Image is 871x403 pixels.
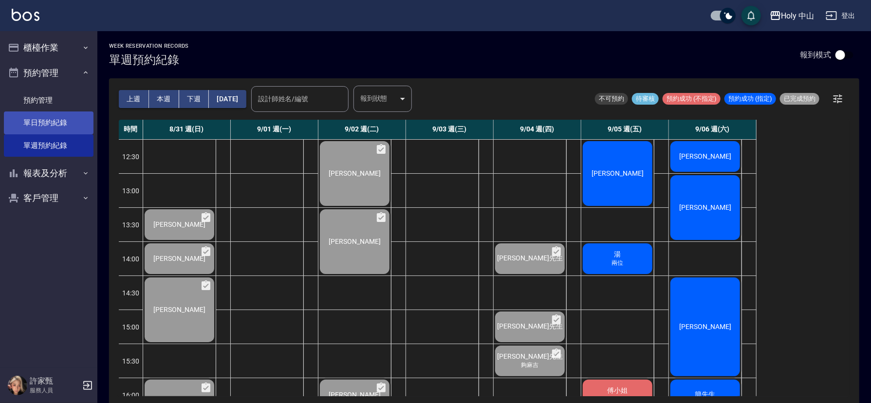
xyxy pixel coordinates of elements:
[109,43,189,49] h2: WEEK RESERVATION RECORDS
[119,207,143,241] div: 13:30
[781,10,815,22] div: Holy 中山
[766,6,818,26] button: Holy 中山
[606,386,630,395] span: 傅小姐
[151,255,207,262] span: [PERSON_NAME]
[179,90,209,108] button: 下週
[12,9,39,21] img: Logo
[119,139,143,173] div: 12:30
[780,94,819,103] span: 已完成預約
[327,169,383,177] span: [PERSON_NAME]
[119,173,143,207] div: 13:00
[209,90,246,108] button: [DATE]
[119,275,143,310] div: 14:30
[4,161,93,186] button: 報表及分析
[822,7,859,25] button: 登出
[109,53,189,67] h3: 單週預約紀錄
[669,120,757,139] div: 9/06 週(六)
[663,94,721,103] span: 預約成功 (不指定)
[495,254,565,263] span: [PERSON_NAME]先生
[327,391,383,399] span: [PERSON_NAME]
[612,250,623,259] span: 湯
[495,322,565,331] span: [PERSON_NAME]先生
[4,89,93,111] a: 預約管理
[151,220,207,228] span: [PERSON_NAME]
[495,352,565,361] span: [PERSON_NAME]先生
[4,111,93,134] a: 單日預約紀錄
[119,344,143,378] div: 15:30
[494,120,581,139] div: 9/04 週(四)
[610,259,626,267] span: 兩位
[741,6,761,25] button: save
[406,120,494,139] div: 9/03 週(三)
[318,120,406,139] div: 9/02 週(二)
[119,310,143,344] div: 15:00
[632,94,659,103] span: 待審核
[4,185,93,211] button: 客戶管理
[327,238,383,245] span: [PERSON_NAME]
[595,94,628,103] span: 不可預約
[4,60,93,86] button: 預約管理
[693,390,718,399] span: 簡先生
[149,90,179,108] button: 本週
[677,152,733,160] span: [PERSON_NAME]
[4,134,93,157] a: 單週預約紀錄
[119,241,143,275] div: 14:00
[724,94,776,103] span: 預約成功 (指定)
[519,361,541,369] span: 夠麻吉
[231,120,318,139] div: 9/01 週(一)
[30,376,79,386] h5: 許家甄
[143,120,231,139] div: 8/31 週(日)
[4,35,93,60] button: 櫃檯作業
[677,323,733,330] span: [PERSON_NAME]
[581,120,669,139] div: 9/05 週(五)
[151,306,207,313] span: [PERSON_NAME]
[590,169,646,177] span: [PERSON_NAME]
[800,50,831,60] p: 報到模式
[677,203,733,211] span: [PERSON_NAME]
[119,90,149,108] button: 上週
[8,376,27,395] img: Person
[119,120,143,139] div: 時間
[30,386,79,395] p: 服務人員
